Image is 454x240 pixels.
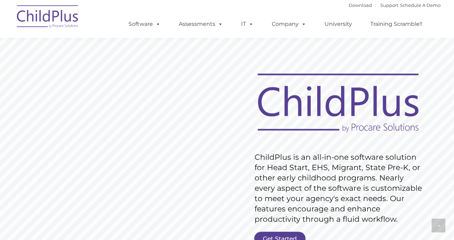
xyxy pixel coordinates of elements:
[318,17,359,31] a: University
[400,2,441,8] a: Schedule A Demo
[234,17,260,31] a: IT
[122,17,167,31] a: Software
[380,2,399,8] a: Support
[349,2,441,8] font: |
[349,2,372,8] a: Download
[255,152,425,225] rs-layer: ChildPlus is an all-in-one software solution for Head Start, EHS, Migrant, State Pre-K, or other ...
[13,0,82,35] img: ChildPlus by Procare Solutions
[172,17,230,31] a: Assessments
[363,17,429,31] a: Training Scramble!!
[265,17,313,31] a: Company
